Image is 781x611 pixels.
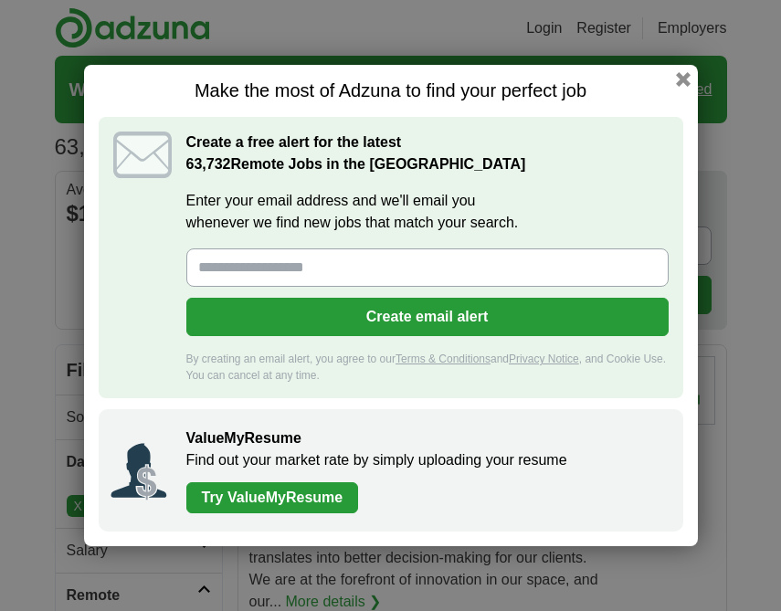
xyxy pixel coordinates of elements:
p: Find out your market rate by simply uploading your resume [186,449,665,471]
span: 63,732 [186,153,231,175]
img: icon_email.svg [113,132,172,178]
h2: Create a free alert for the latest [186,132,669,175]
h2: ValueMyResume [186,427,665,449]
a: Terms & Conditions [396,353,491,365]
strong: Remote Jobs in the [GEOGRAPHIC_DATA] [186,156,526,172]
a: Privacy Notice [509,353,579,365]
h1: Make the most of Adzuna to find your perfect job [99,79,683,102]
button: Create email alert [186,298,669,336]
div: By creating an email alert, you agree to our and , and Cookie Use. You can cancel at any time. [186,351,669,384]
label: Enter your email address and we'll email you whenever we find new jobs that match your search. [186,190,669,234]
a: Try ValueMyResume [186,482,359,513]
